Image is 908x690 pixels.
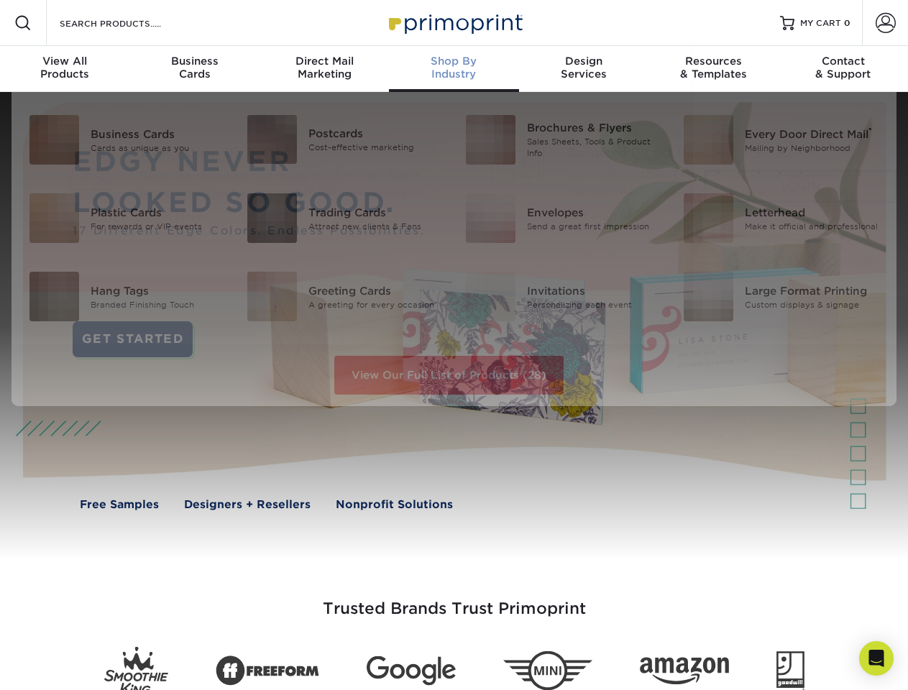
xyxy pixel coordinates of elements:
[382,7,526,38] img: Primoprint
[247,272,297,321] img: Greeting Cards
[129,46,259,92] a: BusinessCards
[129,55,259,80] div: Cards
[465,266,661,327] a: Invitations Invitations Personalizing each event
[745,298,879,310] div: Custom displays & signage
[58,14,198,32] input: SEARCH PRODUCTS.....
[684,272,733,321] img: Large Format Printing
[260,46,389,92] a: Direct MailMarketing
[140,144,428,162] a: Every Door Direct Mail®
[140,167,428,202] p: Reach the customers that matter most, for less. Select by zip code(s) or by a certified USPS® mai...
[260,55,389,80] div: Marketing
[527,298,661,310] div: Personalizing each event
[519,46,648,92] a: DesignServices
[29,266,225,327] a: Hang Tags Hang Tags Branded Finishing Touch
[568,211,643,222] a: Get Started
[29,272,79,321] img: Hang Tags
[527,282,661,298] div: Invitations
[247,266,443,327] a: Greeting Cards Greeting Cards A greeting for every occasion
[778,59,896,70] span: CREATE AN ACCOUNT
[466,272,515,321] img: Invitations
[648,46,778,92] a: Resources& Templates
[705,78,896,105] input: Email
[367,656,456,686] img: Google
[859,641,894,676] div: Open Intercom Messenger
[705,214,896,231] div: OR
[260,55,389,68] span: Direct Mail
[705,59,745,70] span: SIGN IN
[519,55,648,68] span: Design
[389,55,518,68] span: Shop By
[140,144,428,162] span: Every Door Direct Mail
[129,55,259,68] span: Business
[800,17,841,29] span: MY CART
[334,356,564,395] a: View Our Full List of Products (28)
[640,658,729,685] img: Amazon
[91,282,225,298] div: Hang Tags
[568,167,856,202] p: Use traditional Direct Mail for your lists of customers by demographic or leads that you want to ...
[648,55,778,68] span: Resources
[308,298,443,310] div: A greeting for every occasion
[568,144,856,162] a: Targeted Direct Mail
[683,266,879,327] a: Large Format Printing Large Format Printing Custom displays & signage
[844,18,850,28] span: 0
[295,144,298,155] sup: ®
[389,55,518,80] div: Industry
[91,298,225,310] div: Branded Finishing Touch
[140,211,221,222] a: Learn More
[761,152,840,161] a: forgot password?
[308,282,443,298] div: Greeting Cards
[519,55,648,80] div: Services
[568,210,631,223] span: Get Started
[648,55,778,80] div: & Templates
[705,170,896,203] a: Login
[34,565,875,635] h3: Trusted Brands Trust Primoprint
[776,651,804,690] img: Goodwill
[389,46,518,92] a: Shop ByIndustry
[140,210,203,223] span: Learn More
